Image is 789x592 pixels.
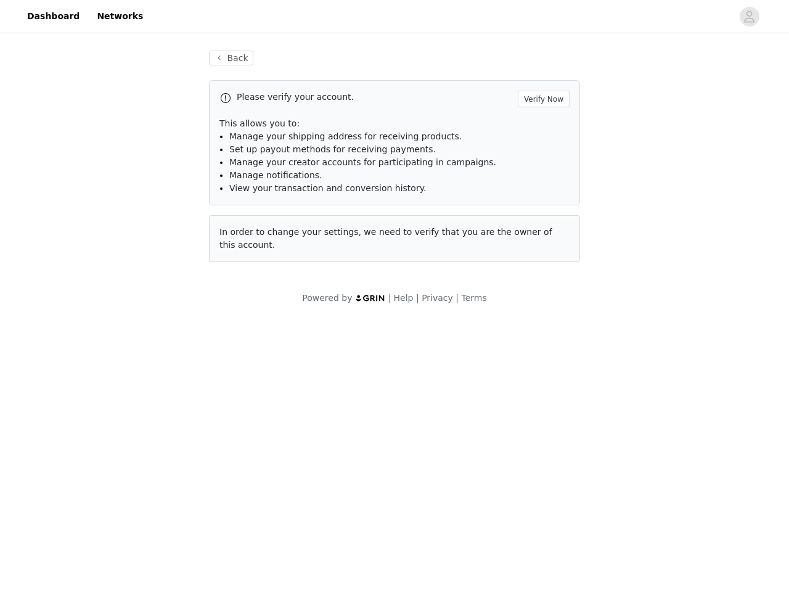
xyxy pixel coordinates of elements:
[89,2,150,30] a: Networks
[20,2,87,30] a: Dashboard
[388,293,391,303] span: |
[456,293,459,303] span: |
[219,117,570,130] p: This allows you to:
[422,293,453,303] a: Privacy
[394,293,414,303] a: Help
[416,293,419,303] span: |
[743,7,755,27] div: avatar
[229,131,462,141] span: Manage your shipping address for receiving products.
[229,144,436,154] span: Set up payout methods for receiving payments.
[229,157,496,167] span: Manage your creator accounts for participating in campaigns.
[461,293,486,303] a: Terms
[237,91,513,104] p: Please verify your account.
[209,51,253,65] button: Back
[355,294,386,302] img: logo
[302,293,352,303] span: Powered by
[518,91,570,107] button: Verify Now
[229,170,322,180] span: Manage notifications.
[229,183,426,193] span: View your transaction and conversion history.
[219,227,552,250] span: In order to change your settings, we need to verify that you are the owner of this account.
